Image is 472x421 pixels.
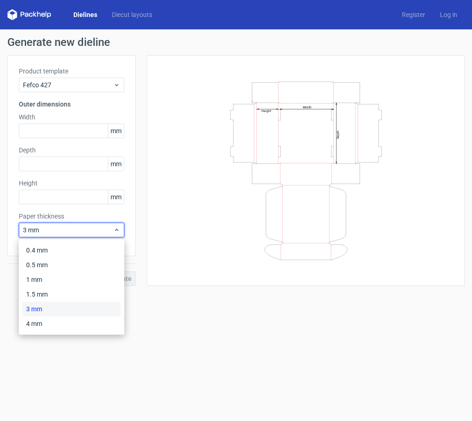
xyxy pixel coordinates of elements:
label: Height [19,179,124,188]
span: mm [108,190,124,204]
div: 0.5 mm [22,258,121,272]
label: Width [19,112,124,122]
h3: Outer dimensions [19,100,124,109]
text: Height [261,109,271,112]
span: mm [108,124,124,138]
div: 4 mm [22,316,121,331]
span: Fefco 427 [23,80,113,90]
label: Product template [19,67,124,76]
a: Register [394,10,433,19]
text: Depth [336,130,340,138]
div: 3 mm [22,302,121,316]
div: 1.5 mm [22,287,121,302]
span: mm [108,157,124,171]
h1: Generate new dieline [7,37,465,48]
span: 3 mm [23,225,113,235]
div: 1 mm [22,272,121,287]
label: Depth [19,146,124,155]
a: Log in [433,10,465,19]
a: Dielines [66,10,105,19]
text: Width [303,105,311,109]
div: 0.4 mm [22,243,121,258]
label: Paper thickness [19,212,124,221]
a: Diecut layouts [105,10,160,19]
